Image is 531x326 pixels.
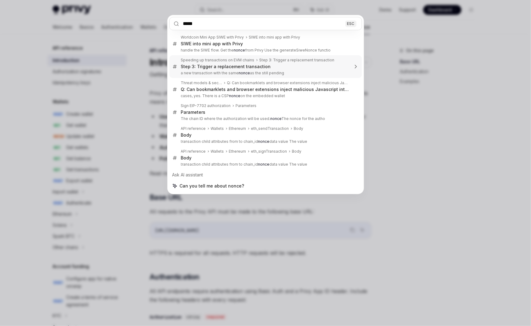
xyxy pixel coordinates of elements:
[181,35,244,40] div: Worldcoin Mini App SIWE with Privy
[181,71,349,76] p: a new transaction with the same as the still pending
[181,139,349,144] p: transaction child attributes from to chain_id data value The value
[227,80,349,85] div: Q: Can bookmarklets and browser extensions inject malicious Javascript into the iframe?
[180,183,244,189] span: Can you tell me about nonce?
[249,35,300,40] div: SIWE into mini app with Privy
[229,126,246,131] div: Ethereum
[271,116,282,121] b: nonce
[181,58,255,63] div: Speeding up transactions on EVM chains
[292,149,302,154] div: Body
[229,93,241,98] b: nonce
[181,103,231,108] div: Sign EIP-7702 authorization
[236,103,257,108] div: Parameters
[181,132,192,138] div: Body
[181,109,206,115] div: Parameters
[259,58,335,63] div: Step 3: Trigger a replacement transaction
[181,126,206,131] div: API reference
[169,169,362,180] div: Ask AI assistant
[251,149,287,154] div: eth_signTransaction
[294,126,304,131] div: Body
[234,48,245,52] b: nonce
[181,41,243,47] div: SIWE into mini app with Privy
[258,162,270,167] b: nonce
[181,93,349,98] p: cases, yes. There is a CSP on the embedded wallet
[181,162,349,167] p: transaction child attributes from to chain_id data value The value
[229,149,246,154] div: Ethereum
[239,71,250,75] b: nonce
[181,48,349,53] p: handle the SIWE flow. Get the from Privy Use the generateSiweNonce functio
[181,64,271,69] div: Step 3: Trigger a replacement transaction
[181,80,222,85] div: Threat models & security FAQ
[251,126,289,131] div: eth_sendTransaction
[211,126,224,131] div: Wallets
[181,149,206,154] div: API reference
[181,116,349,121] p: The chain ID where the authorization will be used. The nonce for the autho
[211,149,224,154] div: Wallets
[181,87,349,92] div: Q: Can bookmarklets and browser extensions inject malicious Javascript into the iframe?
[258,139,270,144] b: nonce
[345,20,356,27] div: ESC
[181,155,192,161] div: Body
